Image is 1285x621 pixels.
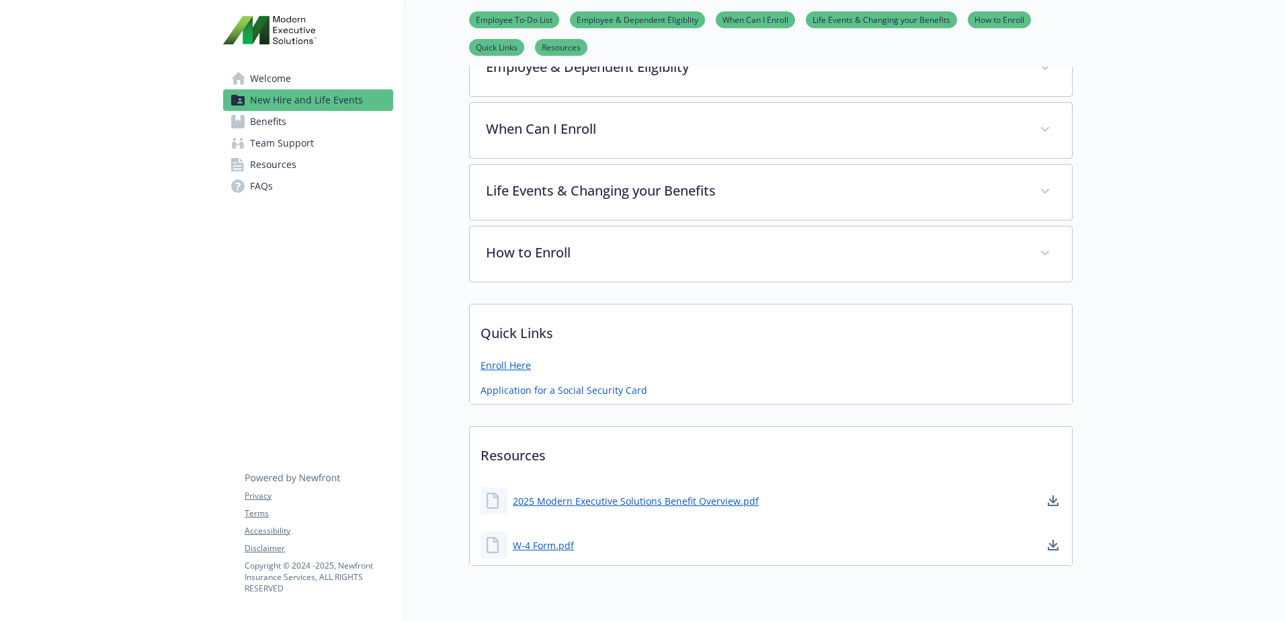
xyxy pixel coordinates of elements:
a: Employee To-Do List [469,13,559,26]
a: Accessibility [245,525,392,537]
span: New Hire and Life Events [250,89,363,111]
p: Life Events & Changing your Benefits [486,181,1024,201]
a: download document [1045,537,1061,553]
a: Resources [223,154,393,175]
a: Life Events & Changing your Benefits [806,13,957,26]
a: 2025 Modern Executive Solutions Benefit Overview.pdf [513,494,759,508]
a: New Hire and Life Events [223,89,393,111]
a: Team Support [223,132,393,154]
a: Welcome [223,68,393,89]
div: When Can I Enroll [470,103,1072,158]
span: Benefits [250,111,286,132]
a: Disclaimer [245,542,392,554]
a: W-4 Form.pdf [513,538,574,552]
span: FAQs [250,175,273,197]
p: Resources [470,427,1072,477]
a: When Can I Enroll [716,13,795,26]
a: Resources [535,40,587,53]
a: How to Enroll [968,13,1031,26]
a: download document [1045,493,1061,509]
p: Copyright © 2024 - 2025 , Newfront Insurance Services, ALL RIGHTS RESERVED [245,560,392,594]
a: Privacy [245,490,392,502]
a: Enroll Here [481,358,531,372]
span: Resources [250,154,296,175]
p: How to Enroll [486,243,1024,263]
a: FAQs [223,175,393,197]
span: Welcome [250,68,291,89]
p: When Can I Enroll [486,119,1024,139]
p: Quick Links [470,304,1072,354]
a: Application for a Social Security Card [481,383,647,397]
div: Life Events & Changing your Benefits [470,165,1072,220]
a: Benefits [223,111,393,132]
div: How to Enroll [470,226,1072,282]
a: Terms [245,507,392,520]
a: Quick Links [469,40,524,53]
a: Employee & Dependent Eligiblity [570,13,705,26]
p: Employee & Dependent Eligiblity [486,57,1024,77]
span: Team Support [250,132,314,154]
div: Employee & Dependent Eligiblity [470,41,1072,96]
